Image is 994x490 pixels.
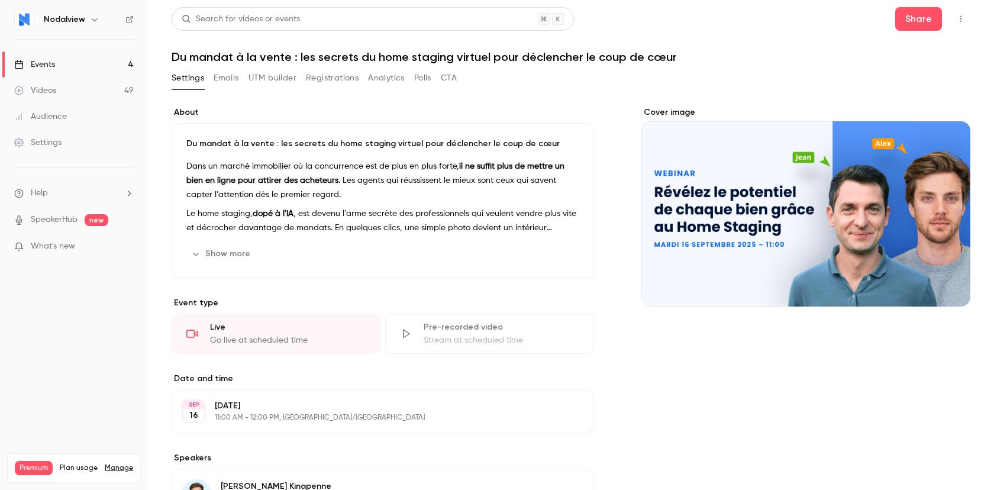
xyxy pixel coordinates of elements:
[172,50,970,64] h1: Du mandat à la vente : les secrets du home staging virtuel pour déclencher le coup de cœur
[186,244,257,263] button: Show more
[186,159,579,202] p: Dans un marché immobilier où la concurrence est de plus en plus forte, . Les agents qui réussisse...
[441,69,457,88] button: CTA
[120,241,134,252] iframe: Noticeable Trigger
[186,138,579,150] p: Du mandat à la vente : les secrets du home staging virtuel pour déclencher le coup de cœur
[31,240,75,253] span: What's new
[85,214,108,226] span: new
[14,85,56,96] div: Videos
[186,207,579,235] p: Le home staging, , est devenu l’arme secrète des professionnels qui veulent vendre plus vite et d...
[641,107,970,118] label: Cover image
[414,69,431,88] button: Polls
[60,463,98,473] span: Plan usage
[14,59,55,70] div: Events
[210,334,366,346] div: Go live at scheduled time
[183,401,204,409] div: SEP
[189,410,198,421] p: 16
[31,214,78,226] a: SpeakerHub
[215,413,531,423] p: 11:00 AM - 12:00 PM, [GEOGRAPHIC_DATA]/[GEOGRAPHIC_DATA]
[15,461,53,475] span: Premium
[215,400,531,412] p: [DATE]
[172,314,380,354] div: LiveGo live at scheduled time
[385,314,594,354] div: Pre-recorded videoStream at scheduled time
[210,321,366,333] div: Live
[172,452,594,464] label: Speakers
[306,69,359,88] button: Registrations
[172,297,594,309] p: Event type
[368,69,405,88] button: Analytics
[14,137,62,149] div: Settings
[14,187,134,199] li: help-dropdown-opener
[15,10,34,29] img: Nodalview
[182,13,300,25] div: Search for videos or events
[31,187,48,199] span: Help
[253,209,293,218] strong: dopé à l'IA
[895,7,942,31] button: Share
[424,321,579,333] div: Pre-recorded video
[172,107,594,118] label: About
[641,107,970,307] section: Cover image
[105,463,133,473] a: Manage
[14,111,67,122] div: Audience
[248,69,296,88] button: UTM builder
[172,69,204,88] button: Settings
[44,14,85,25] h6: Nodalview
[214,69,238,88] button: Emails
[424,334,579,346] div: Stream at scheduled time
[172,373,594,385] label: Date and time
